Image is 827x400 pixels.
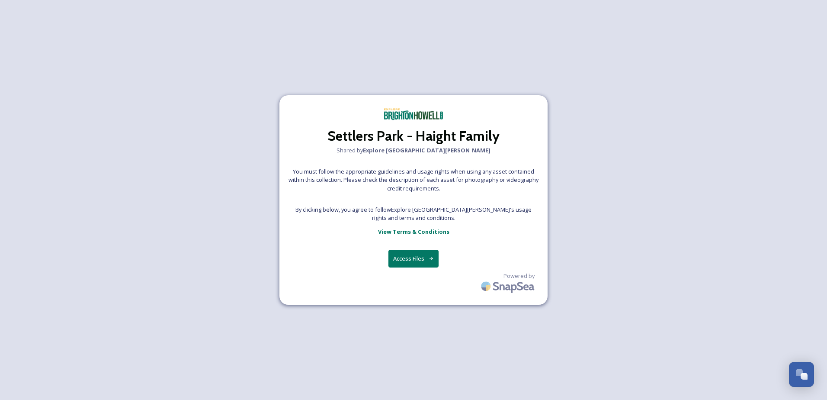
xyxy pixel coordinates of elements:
[378,226,449,237] a: View Terms & Conditions
[478,276,539,297] img: SnapSea Logo
[363,146,490,154] strong: Explore [GEOGRAPHIC_DATA][PERSON_NAME]
[327,126,500,146] h2: Settlers Park - Haight Family
[378,228,449,235] strong: View Terms & Conditions
[288,168,539,193] span: You must follow the appropriate guidelines and usage rights when using any asset contained within...
[288,206,539,222] span: By clicking below, you agree to follow Explore [GEOGRAPHIC_DATA][PERSON_NAME] 's usage rights and...
[388,250,439,268] button: Access Files
[503,272,535,280] span: Powered by
[370,104,457,126] img: BHA_02.webp
[789,362,814,387] button: Open Chat
[337,146,490,155] span: Shared by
